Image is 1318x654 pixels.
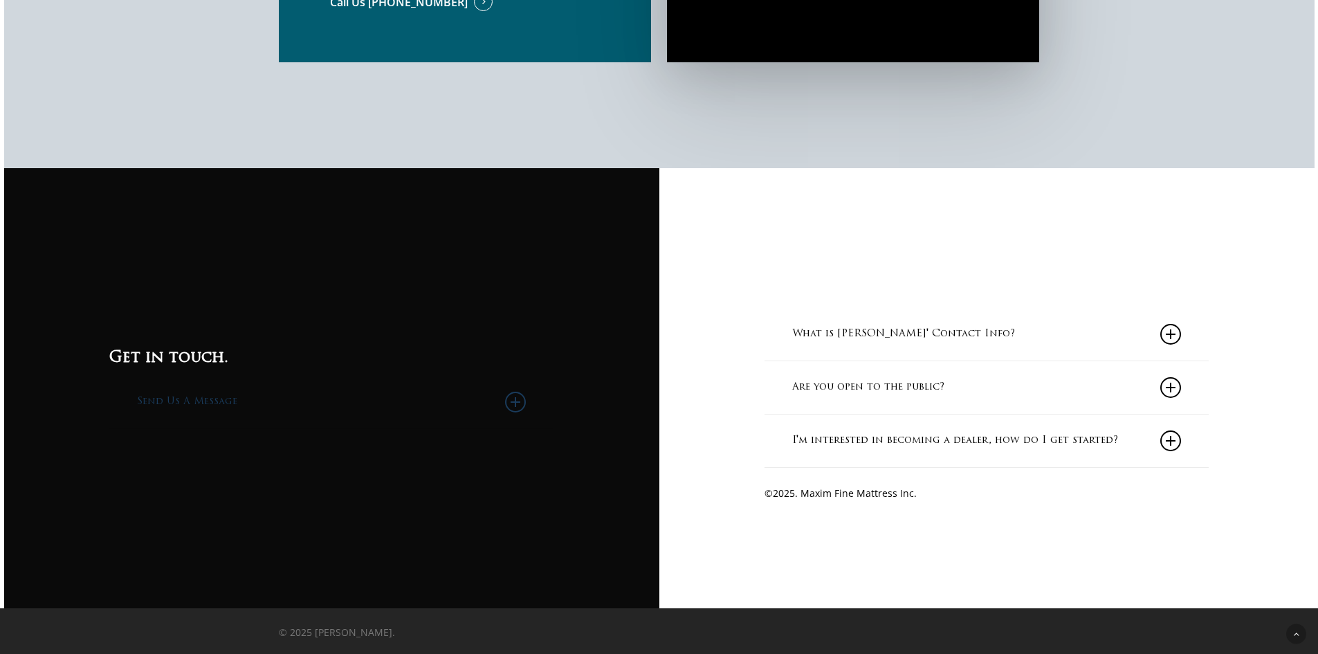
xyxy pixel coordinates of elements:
[792,361,1181,414] a: Are you open to the public?
[792,308,1181,361] a: What is [PERSON_NAME]' Contact Info?
[279,625,587,640] p: © 2025 [PERSON_NAME].
[109,347,553,370] h3: Get in touch.
[773,487,795,500] span: 2025
[137,376,526,428] a: Send Us A Message
[765,484,1209,502] p: © . Maxim Fine Mattress Inc.
[1286,624,1306,644] a: Back to top
[765,273,910,291] a: Call [PHONE_NUMBER]
[792,415,1181,467] a: I'm interested in becoming a dealer, how do I get started?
